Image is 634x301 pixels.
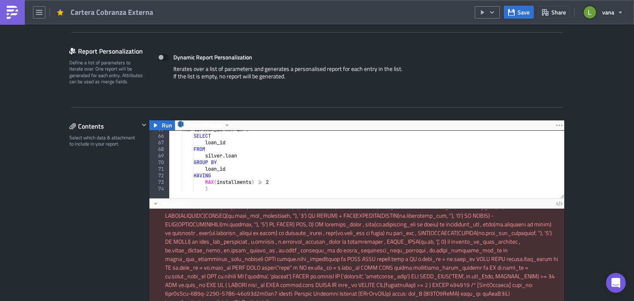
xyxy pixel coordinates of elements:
div: Report Personalization [69,45,149,57]
span: RedshiftVana [187,120,221,130]
div: 68 [149,146,169,153]
button: No Limit [149,199,185,209]
span: Share [551,8,566,16]
div: 72 [149,172,169,179]
div: Select which data & attachment to include in your report. [69,134,139,147]
div: Iterates over a list of parameters and generates a personalised report for each entry in the list... [158,65,556,86]
span: Run [162,120,172,130]
button: RedshiftVana [175,120,233,130]
button: vana [579,3,628,21]
div: Open Intercom Messenger [606,273,626,293]
button: Save [504,6,534,19]
img: PushMetrics [6,6,19,19]
body: Rich Text Area. Press ALT-0 for help. [3,3,394,10]
button: Share [538,6,570,19]
div: 74 [149,186,169,192]
div: Define a list of parameters to iterate over. One report will be generated for each entry. Attribu... [69,59,144,85]
p: Comparto cartera vencida. [3,3,394,10]
button: Hide content [139,120,149,130]
div: Contents [69,120,139,132]
img: Avatar [583,5,597,19]
div: 69 [149,153,169,159]
div: 66 [149,133,169,139]
div: 67 [149,139,169,146]
div: 71 [149,166,169,172]
span: Cartera Cobranza Externa [71,7,154,17]
div: 73 [149,179,169,186]
span: Save [518,8,530,16]
span: vana [602,8,614,16]
button: Run [149,120,175,130]
span: No Limit [162,199,182,208]
div: 70 [149,159,169,166]
strong: Dynamic Report Personalization [173,53,252,61]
